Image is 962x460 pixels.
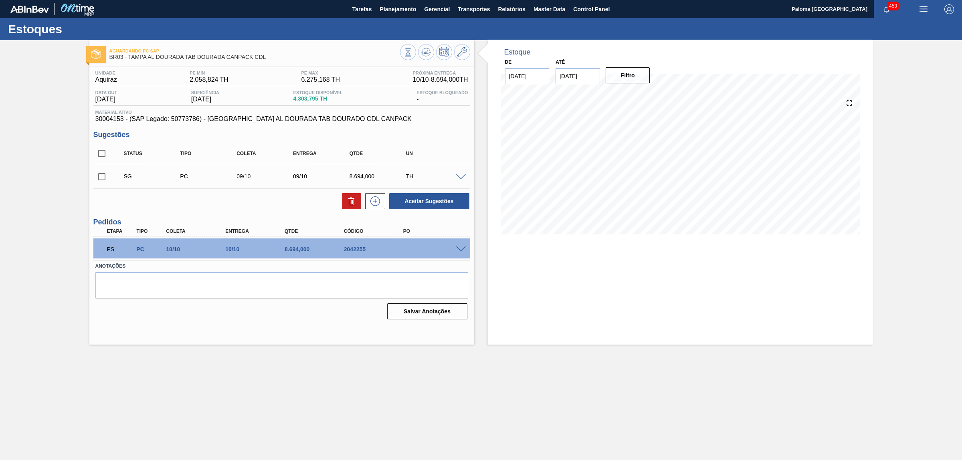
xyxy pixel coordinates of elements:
[109,48,400,53] span: Aguardando PC SAP
[10,6,49,13] img: TNhmsLtSVTkK8tSr43FrP2fwEKptu5GPRR3wAAAABJRU5ErkJggg==
[404,173,468,180] div: TH
[498,4,525,14] span: Relatórios
[874,4,899,15] button: Notificações
[234,151,299,156] div: Coleta
[95,115,468,123] span: 30004153 - (SAP Legado: 50773786) - [GEOGRAPHIC_DATA] AL DOURADA TAB DOURADO CDL CANPACK
[234,173,299,180] div: 09/10/2025
[361,193,385,209] div: Nova sugestão
[91,49,101,59] img: Ícone
[178,173,242,180] div: Pedido de Compra
[301,71,340,75] span: PE MAX
[283,246,350,252] div: 8.694,000
[338,193,361,209] div: Excluir Sugestões
[95,71,117,75] span: Unidade
[95,110,468,115] span: Material ativo
[400,44,416,60] button: Visão Geral dos Estoques
[389,193,469,209] button: Aceitar Sugestões
[223,246,291,252] div: 10/10/2025
[436,44,452,60] button: Programar Estoque
[573,4,610,14] span: Control Panel
[95,76,117,83] span: Aquiraz
[223,228,291,234] div: Entrega
[944,4,954,14] img: Logout
[534,4,565,14] span: Master Data
[342,246,409,252] div: 2042255
[416,90,468,95] span: Estoque Bloqueado
[348,173,412,180] div: 8.694,000
[424,4,450,14] span: Gerencial
[505,68,550,84] input: dd/mm/yyyy
[504,48,531,56] div: Estoque
[505,59,512,65] label: De
[887,2,899,10] span: 453
[93,131,470,139] h3: Sugestões
[401,228,469,234] div: PO
[164,228,231,234] div: Coleta
[293,90,343,95] span: Estoque Disponível
[109,54,400,60] span: BR03 - TAMPA AL DOURADA TAB DOURADA CANPACK CDL
[105,240,137,258] div: Aguardando PC SAP
[8,24,150,34] h1: Estoques
[418,44,434,60] button: Atualizar Gráfico
[385,192,470,210] div: Aceitar Sugestões
[342,228,409,234] div: Código
[190,71,228,75] span: PE MIN
[105,228,137,234] div: Etapa
[95,260,468,272] label: Anotações
[134,228,166,234] div: Tipo
[291,173,355,180] div: 09/10/2025
[291,151,355,156] div: Entrega
[107,246,135,252] p: PS
[414,90,470,103] div: -
[919,4,928,14] img: userActions
[556,68,600,84] input: dd/mm/yyyy
[404,151,468,156] div: UN
[413,71,468,75] span: Próxima Entrega
[191,90,219,95] span: Suficiência
[95,96,117,103] span: [DATE]
[164,246,231,252] div: 10/10/2025
[293,96,343,102] span: 4.303,795 TH
[413,76,468,83] span: 10/10 - 8.694,000 TH
[352,4,372,14] span: Tarefas
[93,218,470,226] h3: Pedidos
[122,173,186,180] div: Sugestão Criada
[458,4,490,14] span: Transportes
[190,76,228,83] span: 2.058,824 TH
[348,151,412,156] div: Qtde
[122,151,186,156] div: Status
[95,90,117,95] span: Data out
[178,151,242,156] div: Tipo
[134,246,166,252] div: Pedido de Compra
[283,228,350,234] div: Qtde
[556,59,565,65] label: Até
[191,96,219,103] span: [DATE]
[387,303,467,319] button: Salvar Anotações
[454,44,470,60] button: Ir ao Master Data / Geral
[301,76,340,83] span: 6.275,168 TH
[606,67,650,83] button: Filtro
[380,4,416,14] span: Planejamento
